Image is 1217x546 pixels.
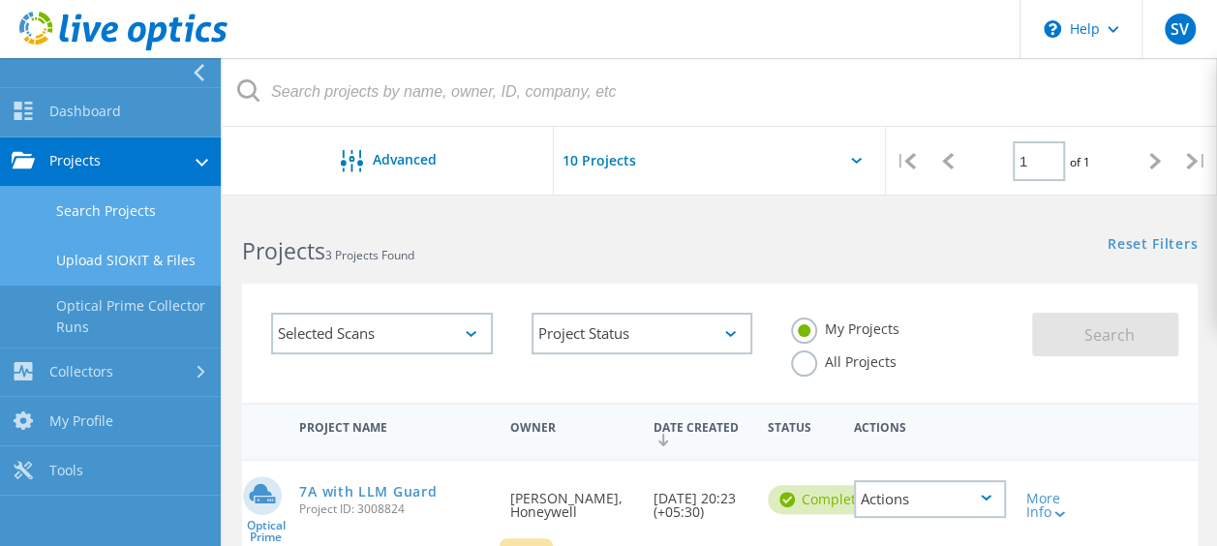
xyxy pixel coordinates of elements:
[644,408,758,456] div: Date Created
[19,41,228,54] a: Live Optics Dashboard
[289,408,500,443] div: Project Name
[1025,492,1082,519] div: More Info
[1171,21,1189,37] span: SV
[1032,313,1178,356] button: Search
[768,485,883,514] div: Complete
[500,408,643,443] div: Owner
[532,313,753,354] div: Project Status
[644,461,758,538] div: [DATE] 20:23 (+05:30)
[886,127,928,196] div: |
[299,503,490,515] span: Project ID: 3008824
[854,480,1007,518] div: Actions
[1044,20,1061,38] svg: \n
[299,485,437,499] a: 7A with LLM Guard
[1083,324,1134,346] span: Search
[271,313,493,354] div: Selected Scans
[1175,127,1217,196] div: |
[242,520,289,543] span: Optical Prime
[500,461,643,538] div: [PERSON_NAME], Honeywell
[791,350,897,369] label: All Projects
[844,408,1017,443] div: Actions
[242,235,325,266] b: Projects
[758,408,844,443] div: Status
[791,318,899,336] label: My Projects
[373,153,437,167] span: Advanced
[325,247,414,263] span: 3 Projects Found
[1108,237,1198,254] a: Reset Filters
[1070,154,1090,170] span: of 1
